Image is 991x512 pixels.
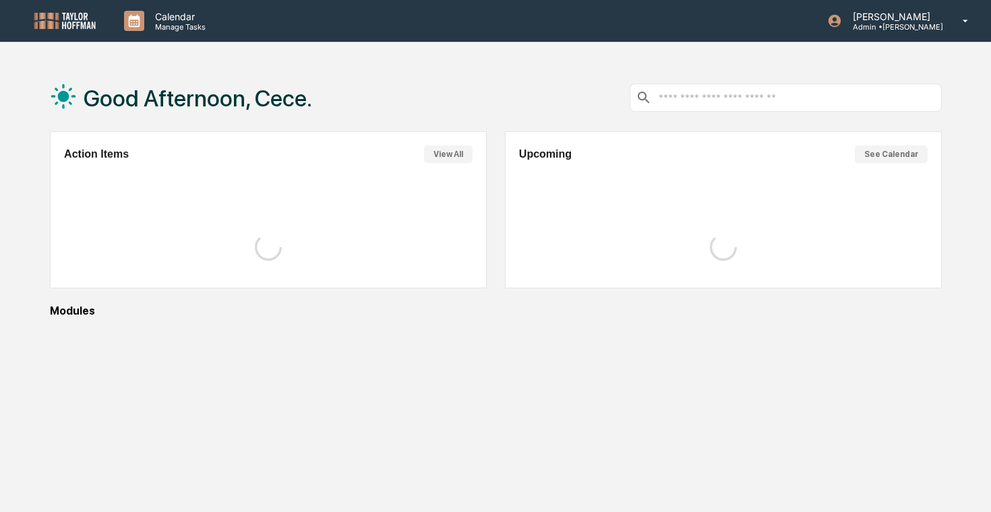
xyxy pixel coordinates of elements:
[64,148,129,160] h2: Action Items
[855,146,928,163] button: See Calendar
[84,85,312,112] h1: Good Afternoon, Cece.
[842,22,943,32] p: Admin • [PERSON_NAME]
[144,22,212,32] p: Manage Tasks
[32,11,97,30] img: logo
[50,305,942,317] div: Modules
[424,146,473,163] button: View All
[842,11,943,22] p: [PERSON_NAME]
[519,148,572,160] h2: Upcoming
[144,11,212,22] p: Calendar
